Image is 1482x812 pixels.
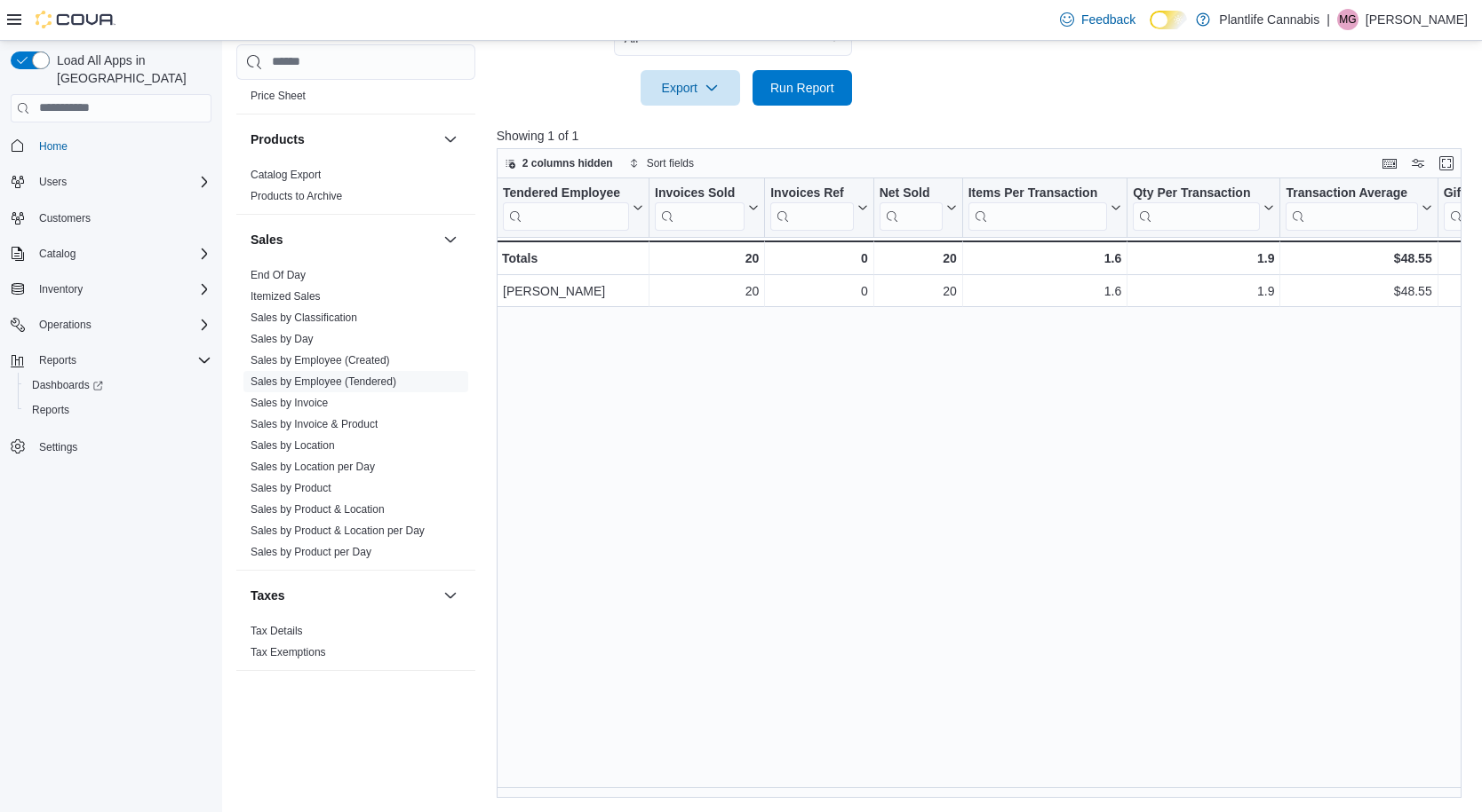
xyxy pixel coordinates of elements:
span: Inventory [32,279,211,300]
div: Taxes [236,620,475,670]
button: Invoices Sold [655,185,759,230]
span: Dashboards [32,378,103,392]
button: Reports [32,350,84,371]
a: Catalog Export [251,169,321,181]
a: Tax Details [251,625,303,637]
span: Reports [25,399,211,421]
div: Qty Per Transaction [1133,185,1260,230]
button: Transaction Average [1286,185,1431,230]
div: 20 [880,280,957,302]
span: Customers [32,207,211,229]
button: Sort fields [622,153,701,174]
div: 20 [655,280,759,302]
button: Customers [4,205,219,231]
a: Tax Exemptions [251,646,326,658]
div: [PERSON_NAME] [503,280,643,302]
span: Dark Mode [1150,29,1151,30]
span: Settings [32,435,211,457]
button: Items Per Transaction [968,185,1121,230]
p: Showing 1 of 1 [497,127,1471,145]
button: Reports [4,348,219,373]
a: Sales by Classification [251,311,357,324]
span: Settings [39,440,77,454]
span: Export [651,70,729,106]
div: Tendered Employee [503,185,629,230]
div: Invoices Sold [655,185,745,201]
div: Totals [502,248,643,269]
span: Sales by Classification [251,311,357,325]
span: Run Report [770,79,834,97]
a: Sales by Product & Location [251,503,385,516]
button: Inventory [4,277,219,302]
div: 1.9 [1133,248,1274,269]
a: Feedback [1053,2,1143,37]
span: Sales by Product per Day [251,545,371,559]
span: Sales by Location per Day [251,460,375,474]
button: Taxes [440,585,461,606]
h3: Sales [251,231,283,248]
a: Customers [32,208,98,229]
button: Run Report [753,70,852,106]
div: Net Sold [879,185,942,201]
div: Items Per Transaction [968,185,1107,201]
a: Products to Archive [251,190,342,202]
span: Sales by Employee (Tendered) [251,374,396,389]
a: Sales by Employee (Tendered) [251,375,396,388]
p: [PERSON_NAME] [1366,9,1468,30]
div: 0 [770,248,867,269]
div: Items Per Transaction [968,185,1107,230]
div: $48.55 [1286,280,1431,302]
button: Operations [32,314,99,335]
span: Sales by Day [251,332,314,346]
button: Enter fullscreen [1436,153,1457,174]
button: Users [32,171,74,193]
button: Keyboard shortcuts [1379,153,1400,174]
div: Pricing [236,85,475,114]
nav: Complex example [11,126,211,506]
button: Products [251,130,436,148]
span: Inventory [39,282,83,296]
div: Tendered Employee [503,185,629,201]
span: Operations [32,314,211,335]
img: Cova [36,11,116,28]
div: 1.6 [968,248,1121,269]
span: Sort fields [647,156,694,170]
a: Home [32,136,75,157]
div: Transaction Average [1286,185,1417,230]
button: 2 columns hidden [498,153,620,174]
a: Reports [25,399,76,421]
button: Sales [251,231,436,248]
span: Users [39,175,67,189]
span: Tax Exemptions [251,645,326,659]
div: Transaction Average [1286,185,1417,201]
p: | [1327,9,1330,30]
div: Net Sold [879,185,942,230]
span: Customers [39,211,91,225]
span: Sales by Product [251,481,331,495]
button: Products [440,129,461,150]
span: Sales by Location [251,438,335,453]
span: Sales by Product & Location per Day [251,524,425,538]
span: Users [32,171,211,193]
span: Feedback [1081,11,1135,28]
button: Export [641,70,740,106]
a: Itemized Sales [251,290,321,303]
div: Invoices Sold [655,185,745,230]
span: Catalog Export [251,168,321,182]
button: Display options [1407,153,1429,174]
span: Reports [32,403,69,417]
h3: Taxes [251,587,285,604]
a: Sales by Employee (Created) [251,354,390,367]
a: Sales by Day [251,333,314,345]
button: Inventory [32,279,90,300]
span: Reports [32,350,211,371]
button: Catalog [32,243,83,264]
span: Products to Archive [251,189,342,203]
span: Home [32,135,211,157]
a: Sales by Location [251,439,335,452]
div: Sales [236,264,475,570]
a: Sales by Product [251,482,331,494]
div: Matthew Gallie [1337,9,1358,30]
a: Sales by Location per Day [251,461,375,473]
h3: Products [251,130,305,148]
